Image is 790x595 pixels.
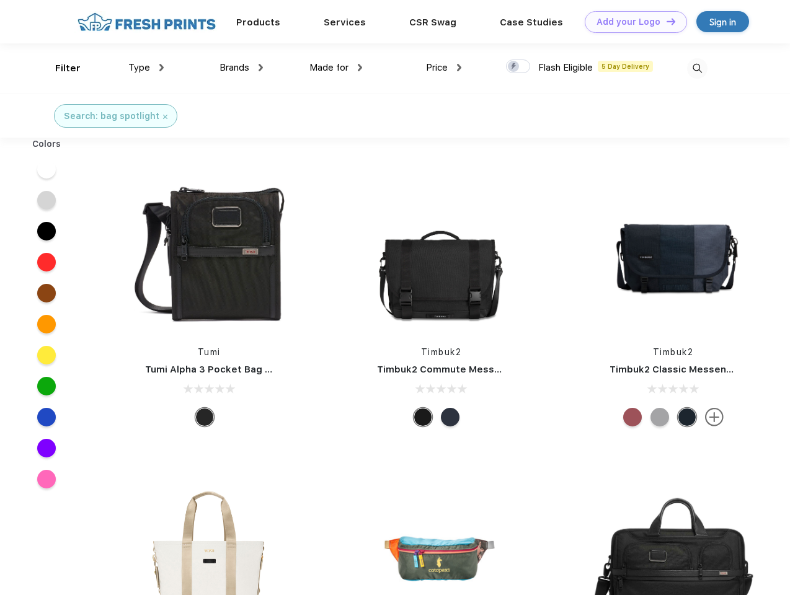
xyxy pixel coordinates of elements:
a: Timbuk2 Commute Messenger Bag [377,364,543,375]
img: dropdown.png [159,64,164,71]
div: Search: bag spotlight [64,110,159,123]
a: Timbuk2 Classic Messenger Bag [610,364,763,375]
span: 5 Day Delivery [598,61,653,72]
span: Price [426,62,448,73]
span: Made for [309,62,348,73]
span: Type [128,62,150,73]
img: filter_cancel.svg [163,115,167,119]
a: Products [236,17,280,28]
a: Timbuk2 [421,347,462,357]
a: Tumi [198,347,221,357]
a: Tumi Alpha 3 Pocket Bag Small [145,364,290,375]
img: dropdown.png [259,64,263,71]
a: Timbuk2 [653,347,694,357]
div: Add your Logo [597,17,660,27]
div: Sign in [709,15,736,29]
img: DT [667,18,675,25]
div: Eco Nautical [441,408,459,426]
div: Eco Black [414,408,432,426]
div: Black [195,408,214,426]
img: func=resize&h=266 [358,169,523,333]
img: more.svg [705,408,724,426]
div: Eco Collegiate Red [623,408,642,426]
img: func=resize&h=266 [126,169,291,333]
div: Filter [55,61,81,76]
img: dropdown.png [457,64,461,71]
span: Brands [220,62,249,73]
a: Sign in [696,11,749,32]
div: Eco Monsoon [678,408,696,426]
img: desktop_search.svg [687,58,708,79]
img: func=resize&h=266 [591,169,756,333]
div: Eco Rind Pop [650,408,669,426]
img: dropdown.png [358,64,362,71]
div: Colors [23,138,71,151]
img: fo%20logo%202.webp [74,11,220,33]
span: Flash Eligible [538,62,593,73]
